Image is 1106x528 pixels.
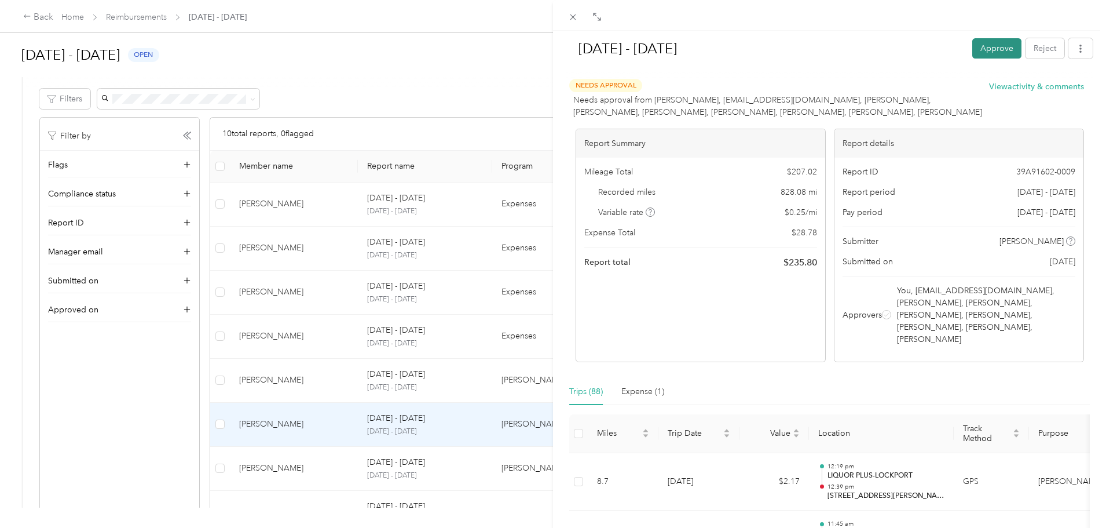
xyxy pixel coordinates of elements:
span: Purpose [1038,428,1097,438]
iframe: Everlance-gr Chat Button Frame [1041,463,1106,528]
span: [DATE] - [DATE] [1017,186,1075,198]
span: 828.08 mi [781,186,817,198]
p: LIQUOR PLUS-LOCKPORT [827,471,944,481]
p: 11:45 am [827,520,944,528]
span: $ 235.80 [783,256,817,270]
span: Recorded miles [598,186,655,198]
span: Report period [843,186,895,198]
span: Pay period [843,206,882,219]
span: You, [EMAIL_ADDRESS][DOMAIN_NAME], [PERSON_NAME], [PERSON_NAME], [PERSON_NAME], [PERSON_NAME], [P... [897,285,1073,345]
div: Trips (88) [569,385,603,398]
span: Submitted on [843,256,893,268]
span: Submitter [843,235,878,247]
span: caret-up [723,427,730,434]
th: Value [739,414,809,453]
span: Needs approval from [PERSON_NAME], [EMAIL_ADDRESS][DOMAIN_NAME], [PERSON_NAME], [PERSON_NAME], [P... [573,94,989,118]
span: Mileage Total [584,166,633,178]
td: GPS [954,453,1029,511]
span: $ 28.78 [792,227,817,239]
span: Expense Total [584,227,635,239]
td: [DATE] [658,453,739,511]
td: 8.7 [588,453,658,511]
div: Report details [834,129,1083,158]
span: [DATE] - [DATE] [1017,206,1075,219]
span: caret-up [642,427,649,434]
span: caret-down [1013,432,1020,439]
th: Location [809,414,954,453]
th: Miles [588,414,658,453]
span: Track Method [963,424,1010,443]
p: 12:39 pm [827,483,944,491]
span: Needs Approval [569,79,642,92]
span: caret-down [793,432,800,439]
div: Report Summary [576,129,825,158]
span: caret-up [793,427,800,434]
button: Reject [1026,38,1064,59]
span: Trip Date [668,428,721,438]
span: [DATE] [1050,256,1075,268]
p: 12:19 pm [827,463,944,471]
h1: Aug 1 - 31, 2025 [566,35,964,63]
span: 39A91602-0009 [1016,166,1075,178]
span: Report ID [843,166,878,178]
span: [PERSON_NAME] [999,235,1064,247]
div: Expense (1) [621,385,664,398]
span: Variable rate [598,206,655,219]
span: Value [749,428,790,438]
span: caret-down [642,432,649,439]
span: caret-up [1013,427,1020,434]
td: $2.17 [739,453,809,511]
p: [STREET_ADDRESS][PERSON_NAME] [827,491,944,501]
button: Approve [972,38,1021,59]
span: Report total [584,256,631,268]
span: Approvers [843,309,882,321]
span: $ 207.02 [787,166,817,178]
th: Track Method [954,414,1029,453]
span: caret-down [723,432,730,439]
span: Miles [597,428,640,438]
th: Trip Date [658,414,739,453]
button: Viewactivity & comments [989,81,1084,93]
span: $ 0.25 / mi [785,206,817,219]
